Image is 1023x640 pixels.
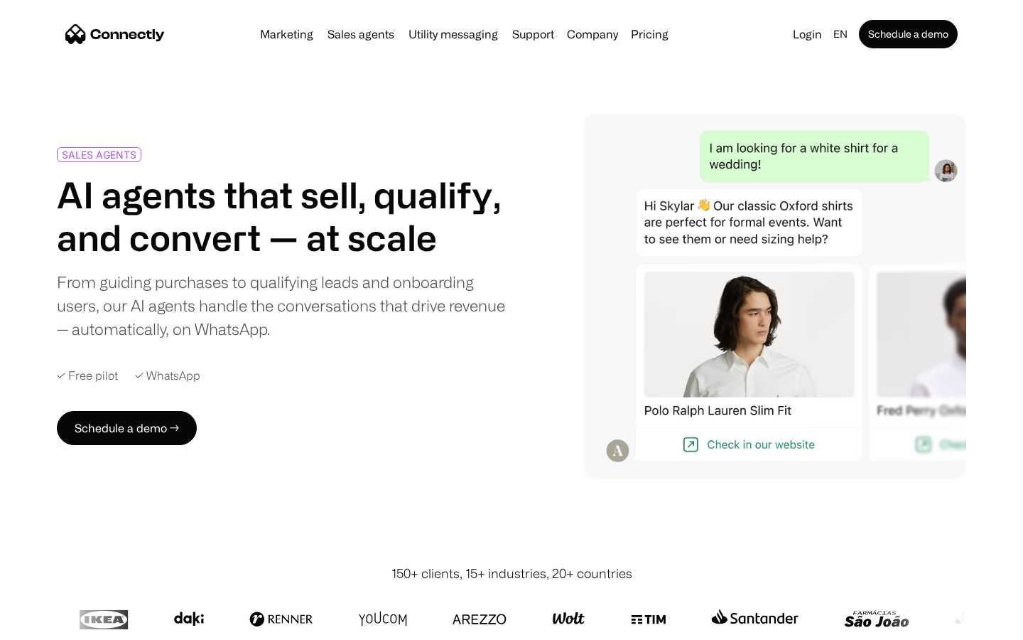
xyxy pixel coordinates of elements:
[567,24,618,44] div: Company
[57,369,118,383] div: ✓ Free pilot
[507,28,560,40] a: Support
[322,28,400,40] a: Sales agents
[254,28,319,40] a: Marketing
[859,20,958,48] a: Schedule a demo
[787,24,828,44] a: Login
[28,615,85,635] ul: Language list
[57,174,506,259] h1: AI agents that sell, qualify, and convert — at scale
[391,564,632,583] div: 150+ clients, 15+ industries, 20+ countries
[57,270,506,341] div: From guiding purchases to qualifying leads and onboarding users, our AI agents handle the convers...
[625,28,674,40] a: Pricing
[62,149,136,160] div: SALES AGENTS
[14,614,85,635] aside: Language selected: English
[833,24,848,44] div: en
[403,28,504,40] a: Utility messaging
[57,411,197,445] a: Schedule a demo →
[135,369,200,383] div: ✓ WhatsApp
